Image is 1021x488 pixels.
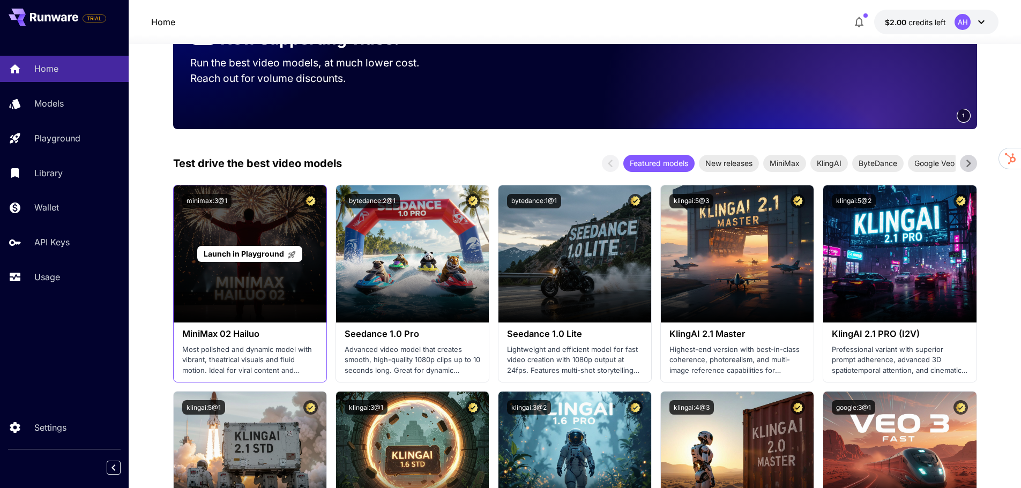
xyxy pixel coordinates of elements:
h3: MiniMax 02 Hailuo [182,329,318,339]
p: API Keys [34,236,70,249]
iframe: Chat Widget [967,437,1021,488]
button: bytedance:1@1 [507,194,561,208]
h3: Seedance 1.0 Lite [507,329,643,339]
button: Certified Model – Vetted for best performance and includes a commercial license. [303,400,318,415]
button: Collapse sidebar [107,461,121,475]
button: Certified Model – Vetted for best performance and includes a commercial license. [953,194,968,208]
p: Advanced video model that creates smooth, high-quality 1080p clips up to 10 seconds long. Great f... [345,344,480,376]
p: Highest-end version with best-in-class coherence, photorealism, and multi-image reference capabil... [669,344,805,376]
button: Certified Model – Vetted for best performance and includes a commercial license. [303,194,318,208]
p: Lightweight and efficient model for fast video creation with 1080p output at 24fps. Features mult... [507,344,643,376]
button: Certified Model – Vetted for best performance and includes a commercial license. [466,194,480,208]
div: MiniMax [763,155,806,172]
div: Featured models [623,155,695,172]
span: New releases [699,157,759,169]
p: Usage [34,271,60,283]
a: Home [151,16,175,28]
img: alt [336,185,489,322]
span: 1 [962,111,965,119]
p: Professional variant with superior prompt adherence, advanced 3D spatiotemporal attention, and ci... [832,344,967,376]
span: Add your payment card to enable full platform functionality. [83,12,106,25]
button: klingai:5@3 [669,194,713,208]
span: $2.00 [885,18,908,27]
p: Run the best video models, at much lower cost. [190,55,440,71]
img: alt [498,185,651,322]
button: klingai:3@2 [507,400,551,415]
p: Reach out for volume discounts. [190,71,440,86]
button: klingai:4@3 [669,400,714,415]
div: Google Veo [908,155,961,172]
button: Certified Model – Vetted for best performance and includes a commercial license. [466,400,480,415]
span: Launch in Playground [204,249,284,258]
p: Settings [34,421,66,434]
p: Models [34,97,64,110]
button: $2.00AH [874,10,998,34]
button: Certified Model – Vetted for best performance and includes a commercial license. [628,400,643,415]
a: Launch in Playground [197,246,302,262]
button: google:3@1 [832,400,875,415]
button: bytedance:2@1 [345,194,400,208]
div: Kontrollprogram for chat [967,437,1021,488]
div: New releases [699,155,759,172]
img: alt [661,185,814,322]
div: KlingAI [810,155,848,172]
span: KlingAI [810,157,848,169]
button: minimax:3@1 [182,194,232,208]
span: Featured models [623,157,695,169]
button: Certified Model – Vetted for best performance and includes a commercial license. [953,400,968,415]
div: AH [955,14,971,30]
p: Most polished and dynamic model with vibrant, theatrical visuals and fluid motion. Ideal for vira... [182,344,318,376]
p: Test drive the best video models [173,155,342,171]
button: Certified Model – Vetted for best performance and includes a commercial license. [791,400,805,415]
button: klingai:5@2 [832,194,876,208]
p: Library [34,167,63,179]
button: klingai:5@1 [182,400,225,415]
div: $2.00 [885,17,946,28]
nav: breadcrumb [151,16,175,28]
h3: Seedance 1.0 Pro [345,329,480,339]
h3: KlingAI 2.1 Master [669,329,805,339]
img: alt [823,185,976,322]
div: Collapse sidebar [115,458,129,477]
button: Certified Model – Vetted for best performance and includes a commercial license. [628,194,643,208]
button: Certified Model – Vetted for best performance and includes a commercial license. [791,194,805,208]
div: ByteDance [852,155,904,172]
p: Playground [34,132,80,145]
p: Wallet [34,201,59,214]
p: Home [34,62,58,75]
span: MiniMax [763,157,806,169]
h3: KlingAI 2.1 PRO (I2V) [832,329,967,339]
button: klingai:3@1 [345,400,387,415]
span: TRIAL [83,14,106,22]
span: Google Veo [908,157,961,169]
span: credits left [908,18,946,27]
span: ByteDance [852,157,904,169]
